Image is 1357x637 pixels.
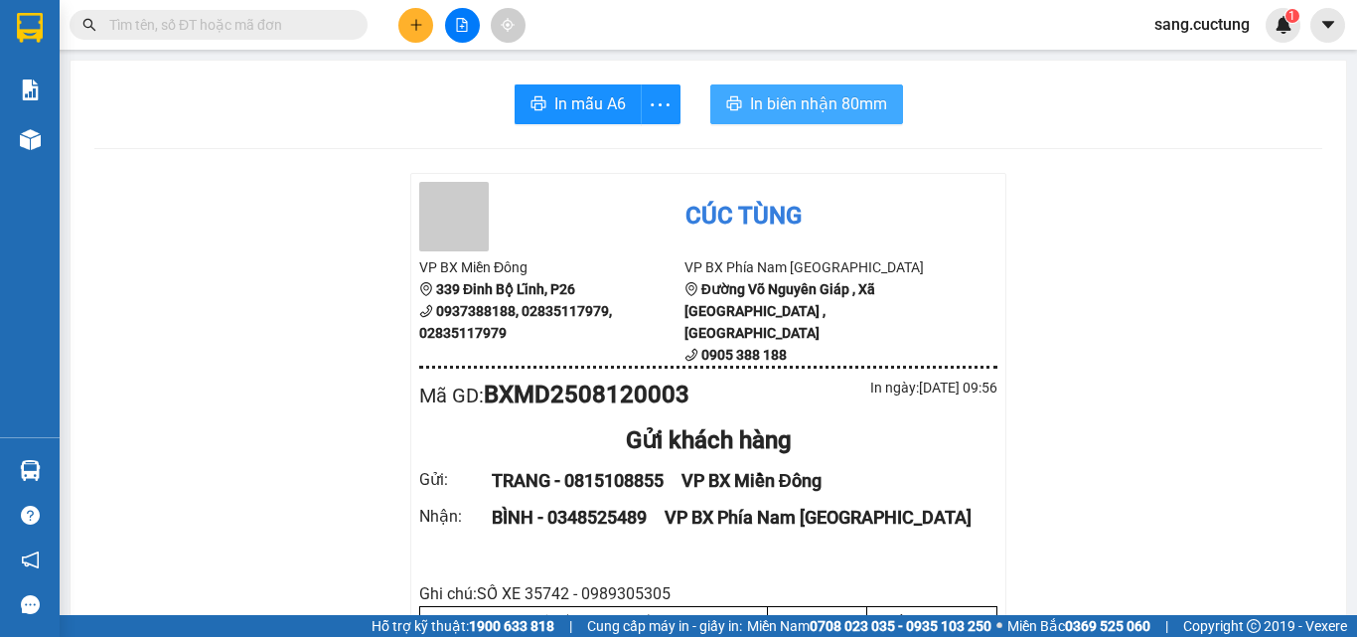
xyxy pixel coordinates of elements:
img: warehouse-icon [20,460,41,481]
span: Cung cấp máy in - giấy in: [587,615,742,637]
div: Gửi : [419,467,492,492]
span: In biên nhận 80mm [750,91,887,116]
button: printerIn biên nhận 80mm [710,84,903,124]
b: BXMD2508120003 [484,381,689,408]
img: warehouse-icon [20,129,41,150]
span: phone [419,304,433,318]
span: Mã GD : [419,384,484,407]
div: Tên (giá trị hàng) [425,612,762,631]
span: sang.cuctung [1138,12,1266,37]
input: Tìm tên, số ĐT hoặc mã đơn [109,14,344,36]
span: message [21,595,40,614]
strong: 1900 633 818 [469,618,554,634]
li: VP BX Phía Nam [GEOGRAPHIC_DATA] [684,256,950,278]
span: Miền Bắc [1007,615,1150,637]
span: file-add [455,18,469,32]
sup: 1 [1285,9,1299,23]
li: Cúc Tùng [10,10,288,48]
li: VP BX Miền Đông [419,256,684,278]
img: logo-vxr [17,13,43,43]
div: Cúc Tùng [685,198,802,236]
button: aim [491,8,526,43]
li: VP BX Phía Nam [GEOGRAPHIC_DATA] [137,84,264,150]
button: file-add [445,8,480,43]
span: Hỗ trợ kỹ thuật: [372,615,554,637]
div: TRANG - 0815108855 VP BX Miền Đông [492,467,974,495]
b: Đường Võ Nguyên Giáp , Xã [GEOGRAPHIC_DATA] , [GEOGRAPHIC_DATA] [684,281,875,341]
span: ⚪️ [996,622,1002,630]
span: Miền Nam [747,615,991,637]
span: 1 [1288,9,1295,23]
strong: 0708 023 035 - 0935 103 250 [810,618,991,634]
div: Cước món hàng [872,612,991,631]
button: more [641,84,680,124]
span: printer [726,95,742,114]
div: SL [773,612,861,631]
div: Ghi chú: SỐ XE 35742 - 0989305305 [419,581,997,606]
li: VP BX Miền Đông [10,84,137,106]
span: plus [409,18,423,32]
button: printerIn mẫu A6 [515,84,642,124]
div: In ngày: [DATE] 09:56 [708,377,997,398]
span: phone [684,348,698,362]
b: 339 Đinh Bộ Lĩnh, P26 [10,109,104,147]
span: question-circle [21,506,40,525]
img: solution-icon [20,80,41,100]
b: 339 Đinh Bộ Lĩnh, P26 [436,281,575,297]
strong: 0369 525 060 [1065,618,1150,634]
b: 0937388188, 02835117979, 02835117979 [419,303,612,341]
span: printer [530,95,546,114]
div: Nhận : [419,504,492,529]
span: copyright [1247,619,1261,633]
span: notification [21,551,40,569]
span: | [1165,615,1168,637]
span: environment [419,282,433,296]
button: plus [398,8,433,43]
span: environment [10,110,24,124]
span: | [569,615,572,637]
span: aim [501,18,515,32]
span: search [82,18,96,32]
span: In mẫu A6 [554,91,626,116]
div: BÌNH - 0348525489 VP BX Phía Nam [GEOGRAPHIC_DATA] [492,504,974,532]
span: caret-down [1319,16,1337,34]
button: caret-down [1310,8,1345,43]
span: more [642,92,679,117]
img: icon-new-feature [1275,16,1292,34]
span: environment [684,282,698,296]
div: Gửi khách hàng [419,422,997,460]
b: 0905 388 188 [701,347,787,363]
